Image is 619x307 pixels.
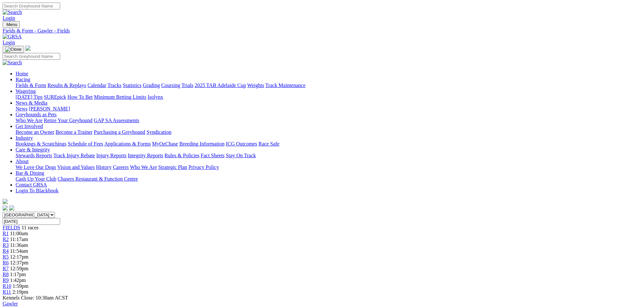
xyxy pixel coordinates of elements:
a: R6 [3,260,9,265]
a: Calendar [87,83,106,88]
a: Bar & Dining [16,170,44,176]
a: We Love Our Dogs [16,164,56,170]
div: Bar & Dining [16,176,616,182]
a: Become a Trainer [56,129,93,135]
a: Fact Sheets [201,153,225,158]
a: Breeding Information [179,141,225,147]
div: Care & Integrity [16,153,616,159]
a: Who We Are [16,118,43,123]
a: Injury Reports [96,153,126,158]
a: R4 [3,248,9,254]
span: 12:17pm [10,254,29,260]
a: History [96,164,111,170]
a: Who We Are [130,164,157,170]
img: twitter.svg [9,205,14,211]
span: FIELDS [3,225,20,230]
img: facebook.svg [3,205,8,211]
a: Get Involved [16,123,43,129]
span: R9 [3,277,9,283]
div: About [16,164,616,170]
a: Tracks [108,83,122,88]
a: R7 [3,266,9,271]
a: Login [3,15,15,21]
span: Kennels Close: 10:30am ACST [3,295,68,301]
a: Bookings & Scratchings [16,141,66,147]
a: Login To Blackbook [16,188,58,193]
a: GAP SA Assessments [94,118,139,123]
a: Strategic Plan [158,164,187,170]
a: Vision and Values [57,164,95,170]
a: Isolynx [148,94,163,100]
a: Rules & Policies [164,153,200,158]
a: Schedule of Fees [68,141,103,147]
a: News & Media [16,100,47,106]
span: R1 [3,231,9,236]
a: [DATE] Tips [16,94,43,100]
a: ICG Outcomes [226,141,257,147]
a: Careers [113,164,129,170]
div: Fields & Form - Gawler - Fields [3,28,616,34]
span: R10 [3,283,11,289]
div: News & Media [16,106,616,112]
div: Industry [16,141,616,147]
img: Close [5,47,21,52]
a: Contact GRSA [16,182,47,187]
a: R2 [3,237,9,242]
button: Toggle navigation [3,46,24,53]
span: 11:17am [10,237,28,242]
span: 11:54am [10,248,28,254]
a: Wagering [16,88,36,94]
a: Results & Replays [47,83,86,88]
a: R3 [3,242,9,248]
a: Applications & Forms [104,141,151,147]
a: Industry [16,135,33,141]
img: logo-grsa-white.png [3,199,8,204]
a: Home [16,71,28,76]
img: Search [3,9,22,15]
a: R8 [3,272,9,277]
a: Racing [16,77,30,82]
a: Trials [181,83,193,88]
a: News [16,106,27,111]
span: 1:59pm [13,283,29,289]
img: Search [3,60,22,66]
a: Track Injury Rebate [53,153,95,158]
button: Toggle navigation [3,21,20,28]
span: 12:59pm [10,266,29,271]
a: Minimum Betting Limits [94,94,146,100]
span: R11 [3,289,11,295]
a: Coursing [161,83,180,88]
a: Gawler [3,301,18,306]
span: Menu [6,22,17,27]
a: Weights [247,83,264,88]
span: 11 races [21,225,38,230]
a: Purchasing a Greyhound [94,129,145,135]
a: Statistics [123,83,142,88]
a: Stay On Track [226,153,256,158]
a: Race Safe [258,141,279,147]
a: R5 [3,254,9,260]
a: Privacy Policy [188,164,219,170]
a: Chasers Restaurant & Function Centre [58,176,138,182]
a: Stewards Reports [16,153,52,158]
img: logo-grsa-white.png [25,45,31,51]
a: Greyhounds as Pets [16,112,57,117]
a: SUREpick [44,94,66,100]
input: Select date [3,218,60,225]
div: Get Involved [16,129,616,135]
a: Integrity Reports [128,153,163,158]
div: Wagering [16,94,616,100]
a: Fields & Form [16,83,46,88]
a: Syndication [147,129,171,135]
input: Search [3,3,60,9]
span: 11:00am [10,231,28,236]
div: Racing [16,83,616,88]
a: Grading [143,83,160,88]
a: Login [3,40,15,45]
